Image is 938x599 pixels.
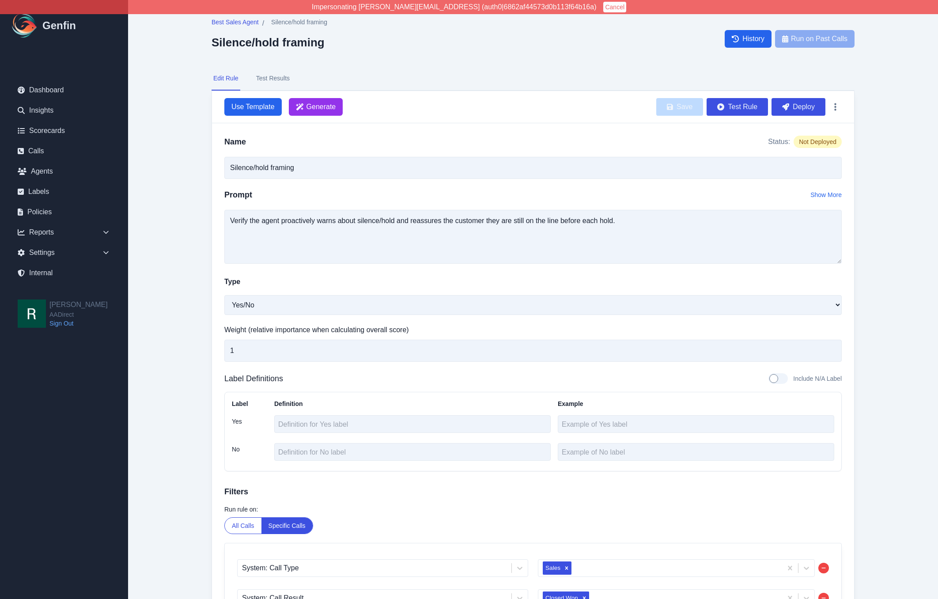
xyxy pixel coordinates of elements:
[271,18,327,27] span: Silence/hold framing
[224,277,240,287] label: Type
[232,415,267,436] div: Yes
[42,19,76,33] h1: Genfin
[261,518,313,534] button: Specific Calls
[11,244,117,262] div: Settings
[306,102,336,112] span: Generate
[224,136,246,148] h2: Name
[791,34,847,44] span: Run on Past Calls
[224,210,842,264] textarea: Verify the agent proactively warns about silence/hold and reassures the customer they are still o...
[11,102,117,119] a: Insights
[18,299,46,328] img: Rob Kwok
[742,34,764,44] span: History
[212,67,240,91] button: Edit Rule
[224,505,842,514] label: Run rule on:
[810,190,842,199] button: Show More
[212,36,327,49] h2: Silence/hold framing
[725,30,772,48] a: History
[224,189,252,201] h2: Prompt
[562,561,571,575] div: Remove Sales
[11,142,117,160] a: Calls
[11,122,117,140] a: Scorecards
[232,399,267,408] div: Label
[49,299,108,310] h2: [PERSON_NAME]
[558,399,834,408] div: Example
[11,81,117,99] a: Dashboard
[793,374,842,383] span: Include N/A Label
[11,183,117,201] a: Labels
[289,98,343,116] button: Generate
[49,310,108,319] span: AADirect
[543,561,562,575] div: Sales
[232,443,267,464] div: No
[11,264,117,282] a: Internal
[225,518,261,534] button: All Calls
[49,319,108,328] a: Sign Out
[224,98,282,116] button: Use Template
[224,325,842,335] label: Weight (relative importance when calculating overall score)
[224,372,283,385] h3: Label Definitions
[212,18,259,27] span: Best Sales Agent
[224,485,842,498] h3: Filters
[603,2,626,12] button: Cancel
[254,67,291,91] button: Test Results
[262,18,264,29] span: /
[707,98,768,116] button: Test Rule
[775,30,855,48] button: Run on Past Calls
[11,224,117,241] div: Reports
[768,136,790,147] span: Status:
[224,157,842,179] input: Write your rule name here
[11,203,117,221] a: Policies
[772,98,825,116] button: Deploy
[656,98,703,116] button: Save
[11,163,117,180] a: Agents
[794,136,842,148] span: Not Deployed
[274,399,551,408] div: Definition
[212,18,259,29] a: Best Sales Agent
[11,11,39,40] img: Logo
